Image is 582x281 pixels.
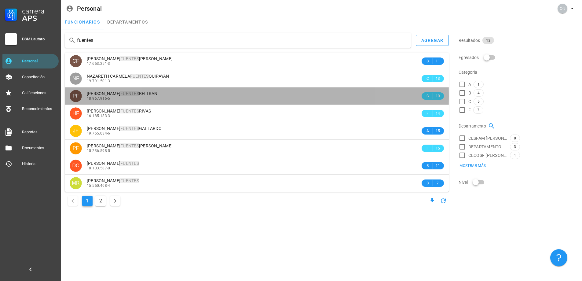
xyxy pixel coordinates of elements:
[87,149,110,153] span: 15.236.598-5
[425,58,430,64] span: B
[425,180,430,186] span: B
[87,79,110,83] span: 19.791.501-3
[468,144,507,150] span: DEPARTAMENTO SALUD RURAL
[425,93,430,99] span: C
[82,196,93,206] button: Página actual, página 1
[486,37,490,44] span: 13
[61,15,104,29] a: funcionarios
[459,33,578,48] div: Resultados
[22,106,56,111] div: Reconocimientos
[459,50,578,65] div: Egresados
[514,135,516,142] span: 8
[22,7,56,15] div: Carrera
[72,55,79,67] span: CF
[558,4,567,13] div: avatar
[72,72,79,85] span: NF
[514,152,516,159] span: 1
[478,90,480,96] span: 4
[87,183,110,188] span: 15.550.468-4
[435,145,440,151] span: 15
[70,142,82,154] div: avatar
[73,90,79,102] span: PF
[110,196,120,206] button: Página siguiente
[130,74,149,79] mark: FUENTES
[73,125,79,137] span: JF
[477,107,479,113] span: 3
[435,93,440,99] span: 10
[22,161,56,166] div: Historial
[87,61,110,66] span: 17.653.251-3
[87,96,110,101] span: 18.967.916-5
[87,166,110,170] span: 18.103.587-0
[70,90,82,102] div: avatar
[2,70,59,84] a: Capacitación
[425,76,430,82] span: C
[87,109,151,113] span: [PERSON_NAME] RIVAS
[120,126,139,131] mark: FUENTES
[459,119,578,133] div: Departamento
[468,152,507,158] span: CECOSF [PERSON_NAME]
[435,180,440,186] span: 7
[435,163,440,169] span: 11
[2,54,59,68] a: Personal
[72,107,79,120] span: HF
[70,177,82,189] div: avatar
[87,56,173,61] span: [PERSON_NAME] [PERSON_NAME]
[87,114,110,118] span: 16.185.183-3
[468,81,471,87] span: A
[120,161,139,166] mark: FUENTES
[120,91,139,96] mark: FUENTES
[87,143,173,148] span: [PERSON_NAME] [PERSON_NAME]
[416,35,449,46] button: agregar
[425,163,430,169] span: B
[73,142,79,154] span: PF
[72,160,79,172] span: DC
[70,55,82,67] div: avatar
[2,157,59,171] a: Historial
[120,56,139,61] mark: FUENTES
[87,126,162,131] span: [PERSON_NAME] GALLARDO
[65,194,123,208] nav: Navegación de paginación
[87,161,139,166] span: [PERSON_NAME]
[435,76,440,82] span: 13
[87,131,110,135] span: 19.765.034-6
[468,107,471,113] span: F
[120,143,139,148] mark: FUENTES
[120,178,139,183] mark: FUENTES
[70,125,82,137] div: avatar
[468,90,471,96] span: B
[468,135,507,141] span: CESFAM [PERSON_NAME]
[22,91,56,95] div: Calificaciones
[72,177,80,189] span: MR
[468,98,471,105] span: C
[425,128,430,134] span: A
[77,5,102,12] div: Personal
[70,160,82,172] div: avatar
[425,110,430,116] span: F
[2,102,59,116] a: Reconocimientos
[22,59,56,64] div: Personal
[421,38,444,43] div: agregar
[2,86,59,100] a: Calificaciones
[87,74,169,79] span: NAZARETH CARMELA QUIPAYAN
[478,98,480,105] span: 5
[70,72,82,85] div: avatar
[95,196,106,206] button: Ir a la página 2
[22,130,56,135] div: Reportes
[22,37,56,42] div: DSM Lautaro
[22,15,56,22] div: APS
[87,178,139,183] span: [PERSON_NAME]
[2,125,59,139] a: Reportes
[459,164,486,168] span: Mostrar más
[87,91,158,96] span: [PERSON_NAME] BELTRAN
[77,35,399,45] input: Buscar funcionarios…
[2,141,59,155] a: Documentos
[120,109,139,113] mark: FUENTES
[425,145,430,151] span: F
[22,146,56,150] div: Documentos
[435,110,440,116] span: 14
[104,15,152,29] a: departamentos
[22,75,56,79] div: Capacitación
[70,107,82,120] div: avatar
[459,65,578,79] div: Categoria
